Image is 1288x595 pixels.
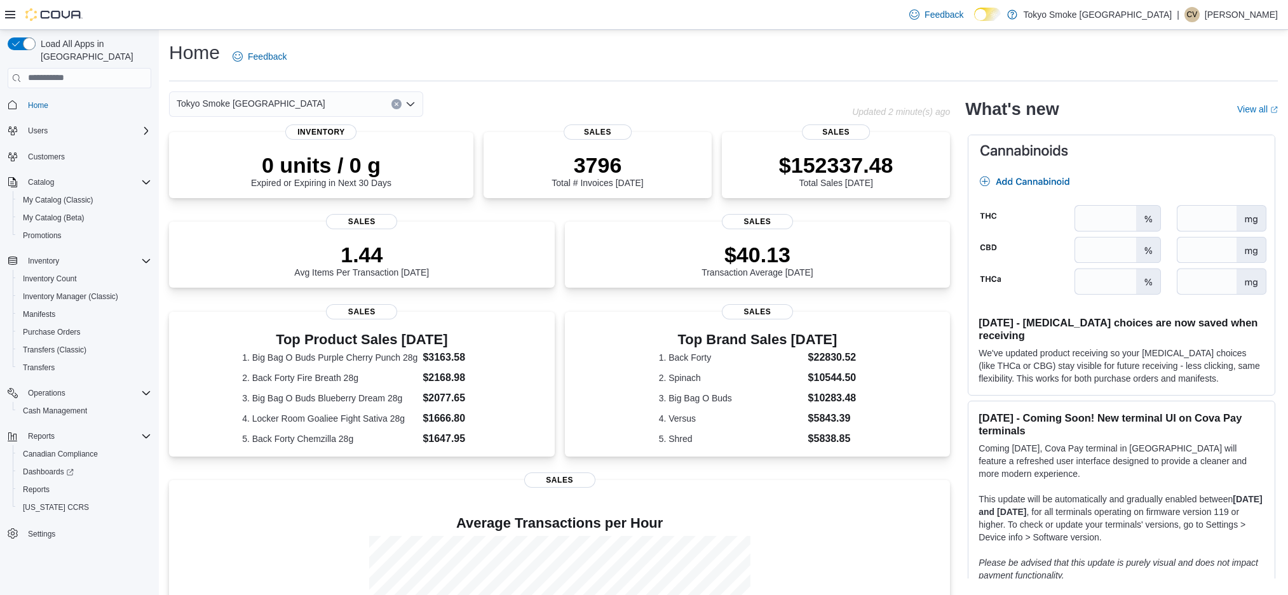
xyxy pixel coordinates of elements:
[28,431,55,441] span: Reports
[18,446,151,462] span: Canadian Compliance
[18,464,151,479] span: Dashboards
[974,8,1001,21] input: Dark Mode
[18,342,92,358] a: Transfers (Classic)
[13,481,156,498] button: Reports
[423,350,481,365] dd: $3163.58
[23,502,89,512] span: [US_STATE] CCRS
[13,191,156,209] button: My Catalog (Classic)
[169,40,220,65] h1: Home
[23,175,59,190] button: Catalog
[179,516,940,531] h4: Average Transactions per Hour
[3,122,156,140] button: Users
[23,345,86,355] span: Transfers (Classic)
[1187,7,1198,22] span: CV
[808,391,857,406] dd: $10283.48
[659,332,857,347] h3: Top Brand Sales [DATE]
[974,21,975,22] span: Dark Mode
[294,242,429,267] p: 1.44
[391,99,402,109] button: Clear input
[28,388,65,398] span: Operations
[23,175,151,190] span: Catalog
[23,385,151,401] span: Operations
[979,494,1262,517] strong: [DATE] and [DATE]
[979,493,1264,544] p: This update will be automatically and gradually enabled between , for all terminals operating on ...
[3,173,156,191] button: Catalog
[18,342,151,358] span: Transfers (Classic)
[18,271,151,286] span: Inventory Count
[25,8,83,21] img: Cova
[808,370,857,385] dd: $10544.50
[18,192,98,208] a: My Catalog (Classic)
[659,392,803,404] dt: 3. Big Bag O Buds
[23,467,74,477] span: Dashboards
[18,324,151,340] span: Purchase Orders
[18,500,94,515] a: [US_STATE] CCRS
[524,472,595,488] span: Sales
[3,147,156,166] button: Customers
[925,8,963,21] span: Feedback
[904,2,968,27] a: Feedback
[659,432,803,445] dt: 5. Shred
[18,360,151,375] span: Transfers
[242,432,417,445] dt: 5. Back Forty Chemzilla 28g
[18,446,103,462] a: Canadian Compliance
[808,350,857,365] dd: $22830.52
[326,214,397,229] span: Sales
[28,529,55,539] span: Settings
[1184,7,1200,22] div: Chris Valenzuela
[23,429,151,444] span: Reports
[242,351,417,364] dt: 1. Big Bag O Buds Purple Cherry Punch 28g
[1024,7,1172,22] p: Tokyo Smoke [GEOGRAPHIC_DATA]
[177,96,325,111] span: Tokyo Smoke [GEOGRAPHIC_DATA]
[3,252,156,270] button: Inventory
[423,411,481,426] dd: $1666.80
[23,123,53,138] button: Users
[18,403,92,418] a: Cash Management
[18,307,151,322] span: Manifests
[659,371,803,384] dt: 2. Spinach
[23,485,50,495] span: Reports
[18,210,90,225] a: My Catalog (Beta)
[18,324,86,340] a: Purchase Orders
[423,431,481,446] dd: $1647.95
[28,100,48,110] span: Home
[13,359,156,377] button: Transfers
[13,323,156,341] button: Purchase Orders
[13,305,156,323] button: Manifests
[13,402,156,420] button: Cash Management
[242,412,417,425] dt: 4. Locker Room Goaliee Fight Sativa 28g
[23,213,85,223] span: My Catalog (Beta)
[251,152,391,178] p: 0 units / 0 g
[326,304,397,319] span: Sales
[13,209,156,227] button: My Catalog (Beta)
[23,385,71,401] button: Operations
[722,304,793,319] span: Sales
[23,123,151,138] span: Users
[23,309,55,319] span: Manifests
[18,482,55,497] a: Reports
[13,288,156,305] button: Inventory Manager (Classic)
[13,341,156,359] button: Transfers (Classic)
[1237,104,1278,114] a: View allExternal link
[23,253,64,269] button: Inventory
[18,210,151,225] span: My Catalog (Beta)
[779,152,893,188] div: Total Sales [DATE]
[23,149,151,164] span: Customers
[423,370,481,385] dd: $2168.98
[852,107,950,117] p: Updated 2 minute(s) ago
[294,242,429,277] div: Avg Items Per Transaction [DATE]
[23,406,87,416] span: Cash Management
[23,97,151,113] span: Home
[808,411,857,426] dd: $5843.39
[979,442,1264,480] p: Coming [DATE], Cova Pay terminal in [GEOGRAPHIC_DATA] will feature a refreshed user interface des...
[702,242,813,267] p: $40.13
[659,412,803,425] dt: 4. Versus
[18,464,79,479] a: Dashboards
[3,384,156,402] button: Operations
[251,152,391,188] div: Expired or Expiring in Next 30 Days
[23,327,81,337] span: Purchase Orders
[227,44,292,69] a: Feedback
[28,177,54,187] span: Catalog
[18,360,60,375] a: Transfers
[23,253,151,269] span: Inventory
